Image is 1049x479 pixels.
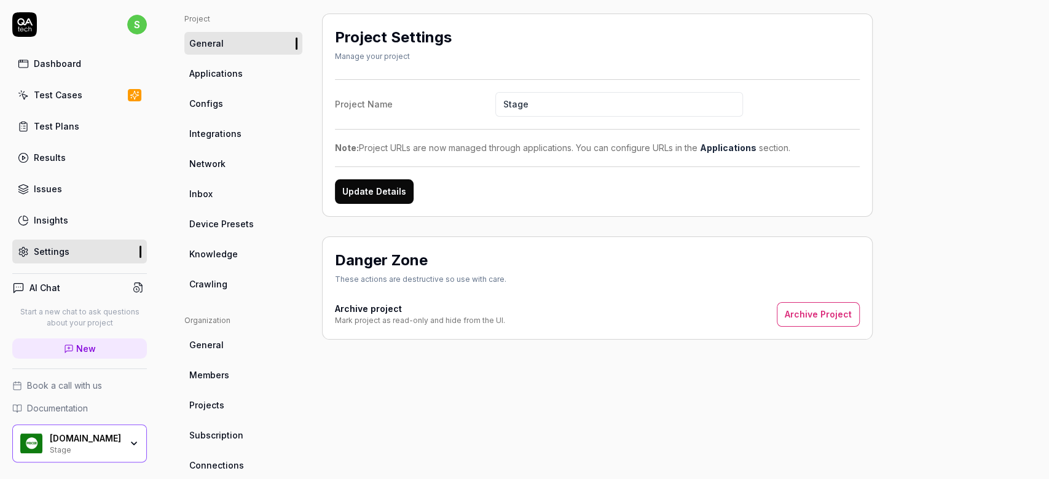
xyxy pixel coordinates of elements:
[184,62,302,85] a: Applications
[184,32,302,55] a: General
[34,57,81,70] div: Dashboard
[335,98,495,111] div: Project Name
[27,402,88,415] span: Documentation
[29,281,60,294] h4: AI Chat
[184,122,302,145] a: Integrations
[700,142,756,153] a: Applications
[12,338,147,359] a: New
[12,208,147,232] a: Insights
[335,179,414,204] button: Update Details
[184,243,302,265] a: Knowledge
[184,14,302,25] div: Project
[189,247,238,260] span: Knowledge
[127,15,147,34] span: s
[184,454,302,477] a: Connections
[184,182,302,205] a: Inbox
[50,433,121,444] div: Pricer.com
[12,146,147,169] a: Results
[189,157,226,170] span: Network
[34,88,82,101] div: Test Cases
[335,315,505,326] div: Mark project as read-only and hide from the UI.
[50,444,121,454] div: Stage
[189,187,213,200] span: Inbox
[335,302,505,315] h4: Archive project
[12,379,147,392] a: Book a call with us
[189,127,242,140] span: Integrations
[189,67,243,80] span: Applications
[20,432,42,454] img: Pricer.com Logo
[76,342,96,355] span: New
[189,278,227,290] span: Crawling
[189,217,254,230] span: Device Presets
[12,306,147,329] p: Start a new chat to ask questions about your project
[189,429,243,442] span: Subscription
[34,151,66,164] div: Results
[189,338,224,351] span: General
[34,214,68,227] div: Insights
[184,394,302,416] a: Projects
[335,142,359,153] strong: Note:
[184,424,302,446] a: Subscription
[184,364,302,386] a: Members
[184,92,302,115] a: Configs
[12,240,147,263] a: Settings
[335,26,452,49] h2: Project Settings
[12,402,147,415] a: Documentation
[12,424,147,462] button: Pricer.com Logo[DOMAIN_NAME]Stage
[34,120,79,133] div: Test Plans
[12,83,147,107] a: Test Cases
[127,12,147,37] button: s
[189,37,224,50] span: General
[184,315,302,326] div: Organization
[184,273,302,295] a: Crawling
[12,177,147,201] a: Issues
[184,152,302,175] a: Network
[495,92,743,117] input: Project Name
[335,249,428,271] h2: Danger Zone
[189,459,244,472] span: Connections
[335,51,452,62] div: Manage your project
[12,114,147,138] a: Test Plans
[335,141,860,154] div: Project URLs are now managed through applications. You can configure URLs in the section.
[189,368,229,381] span: Members
[335,274,506,285] div: These actions are destructive so use with care.
[27,379,102,392] span: Book a call with us
[34,182,62,195] div: Issues
[189,399,224,411] span: Projects
[34,245,69,258] div: Settings
[12,52,147,76] a: Dashboard
[184,333,302,356] a: General
[184,212,302,235] a: Device Presets
[777,302,860,327] button: Archive Project
[189,97,223,110] span: Configs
